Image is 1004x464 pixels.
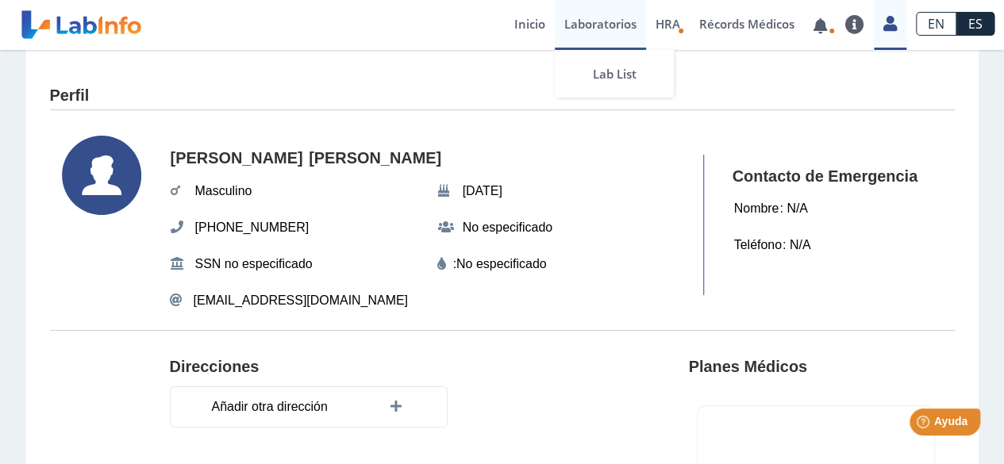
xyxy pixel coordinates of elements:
div: : [437,255,689,274]
span: HRA [656,16,680,32]
span: SSN no especificado [190,250,317,278]
span: Nombre [729,194,784,223]
h4: Perfil [50,86,90,105]
a: ES [956,12,994,36]
span: Masculino [190,177,257,205]
h4: Direcciones [170,358,260,377]
h4: Contacto de Emergencia [733,167,929,186]
div: : N/A [725,194,817,224]
span: No especificado [458,213,558,242]
div: : N/A [725,230,820,260]
span: Añadir otra dirección [206,393,332,421]
span: [PERSON_NAME] [166,144,308,173]
a: EN [916,12,956,36]
span: [DATE] [458,177,507,205]
span: Teléfono [729,231,787,259]
span: [PHONE_NUMBER] [190,213,314,242]
editable: No especificado [456,255,547,274]
span: [EMAIL_ADDRESS][DOMAIN_NAME] [194,291,408,310]
h4: Planes Médicos [689,358,807,377]
span: [PERSON_NAME] [304,144,446,173]
iframe: Help widget launcher [863,402,987,447]
a: Lab List [555,50,674,98]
